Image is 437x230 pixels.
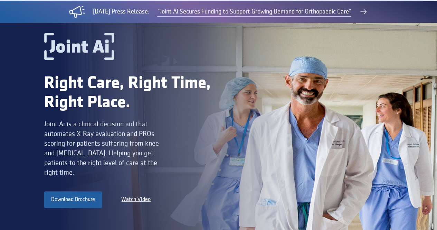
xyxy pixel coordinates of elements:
a: Watch Video [121,194,151,205]
div: Joint Ai is a clinical decision aid that automates X-Ray evaluation and PROs scoring for patients... [44,119,166,177]
a: "Joint Ai Secures Funding to Support Growing Demand for Orthopaedic Care" [157,7,351,17]
div: [DATE] Press Release: [93,7,149,16]
a: Download Brochure [44,191,102,208]
div: Right Care, Right Time, Right Place. [44,74,219,112]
